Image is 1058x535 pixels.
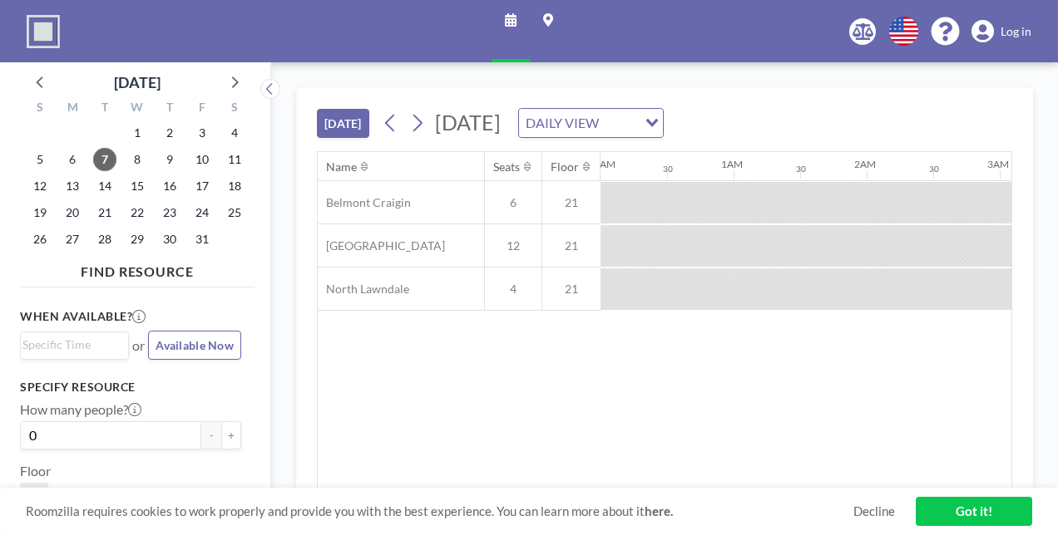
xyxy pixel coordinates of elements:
span: Wednesday, October 15, 2025 [126,174,149,198]
span: Friday, October 10, 2025 [190,148,214,171]
span: Roomzilla requires cookies to work properly and provide you with the best experience. You can lea... [26,503,853,519]
button: + [221,421,241,449]
span: Tuesday, October 7, 2025 [93,148,116,171]
div: Floor [551,160,579,174]
input: Search for option [604,112,635,134]
div: 2AM [854,158,876,170]
span: 6 [485,195,541,210]
span: 21 [542,282,601,297]
span: Saturday, October 18, 2025 [223,174,246,198]
div: 12AM [588,158,616,170]
div: T [153,98,185,120]
div: F [185,98,218,120]
span: 21 [542,195,601,210]
span: Thursday, October 30, 2025 [158,228,181,251]
a: Got it! [916,497,1032,526]
span: Thursday, October 23, 2025 [158,201,181,224]
span: Belmont Craigin [318,195,411,210]
span: Tuesday, October 21, 2025 [93,201,116,224]
span: 12 [485,238,541,253]
span: Saturday, October 25, 2025 [223,201,246,224]
span: North Lawndale [318,282,409,297]
span: Saturday, October 4, 2025 [223,121,246,145]
span: Wednesday, October 22, 2025 [126,201,149,224]
div: 3AM [987,158,1009,170]
label: How many people? [20,401,141,418]
span: Sunday, October 12, 2025 [28,174,52,198]
div: 30 [929,164,939,174]
div: W [121,98,154,120]
div: Search for option [21,332,128,357]
span: Log in [1001,24,1031,39]
span: Saturday, October 11, 2025 [223,148,246,171]
h4: FIND RESOURCE [20,257,255,280]
div: 30 [663,164,673,174]
span: Wednesday, October 1, 2025 [126,121,149,145]
button: [DATE] [317,109,369,138]
span: Thursday, October 9, 2025 [158,148,181,171]
span: Monday, October 6, 2025 [61,148,84,171]
div: Search for option [519,109,663,137]
button: Available Now [148,331,241,360]
div: Seats [493,160,520,174]
div: S [24,98,57,120]
a: here. [645,503,673,518]
div: 30 [796,164,806,174]
label: Floor [20,463,51,479]
span: 4 [485,282,541,297]
span: Sunday, October 5, 2025 [28,148,52,171]
span: Friday, October 3, 2025 [190,121,214,145]
span: Sunday, October 19, 2025 [28,201,52,224]
span: Friday, October 17, 2025 [190,174,214,198]
span: [GEOGRAPHIC_DATA] [318,238,445,253]
span: Tuesday, October 14, 2025 [93,174,116,198]
span: [DATE] [435,110,501,135]
span: Wednesday, October 29, 2025 [126,228,149,251]
span: Monday, October 13, 2025 [61,174,84,198]
span: Thursday, October 2, 2025 [158,121,181,145]
h3: Specify resource [20,380,241,395]
span: Tuesday, October 28, 2025 [93,228,116,251]
div: [DATE] [114,71,161,94]
span: Friday, October 24, 2025 [190,201,214,224]
span: Available Now [156,338,234,352]
span: Thursday, October 16, 2025 [158,174,181,198]
a: Log in [971,20,1031,43]
span: Friday, October 31, 2025 [190,228,214,251]
span: Wednesday, October 8, 2025 [126,148,149,171]
div: T [89,98,121,120]
div: 1AM [721,158,743,170]
a: Decline [853,503,895,519]
span: Monday, October 27, 2025 [61,228,84,251]
input: Search for option [22,336,119,354]
span: Monday, October 20, 2025 [61,201,84,224]
button: - [201,421,221,449]
span: DAILY VIEW [522,112,602,134]
span: 21 [542,238,601,253]
span: or [132,337,145,354]
div: Name [326,160,357,174]
span: Sunday, October 26, 2025 [28,228,52,251]
div: S [218,98,250,120]
div: M [57,98,89,120]
img: organization-logo [27,15,60,48]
